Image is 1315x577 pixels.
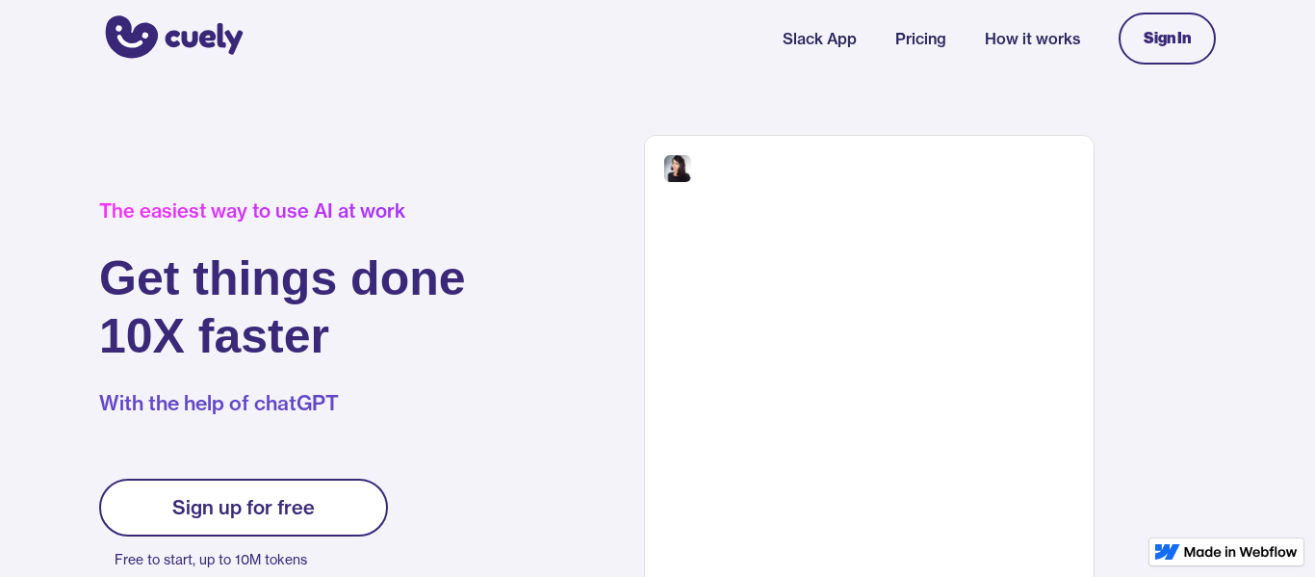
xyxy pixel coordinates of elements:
[895,27,946,50] a: Pricing
[115,546,388,573] p: Free to start, up to 10M tokens
[1184,546,1298,558] img: Made in Webflow
[985,27,1080,50] a: How it works
[1144,30,1191,47] div: Sign In
[172,496,315,519] div: Sign up for free
[783,27,857,50] a: Slack App
[99,3,244,74] a: home
[1119,13,1216,65] a: Sign In
[99,388,466,417] p: With the help of chatGPT
[99,479,388,537] a: Sign up for free
[99,249,466,365] h1: Get things done 10X faster
[99,199,466,223] div: The easiest way to use AI at work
